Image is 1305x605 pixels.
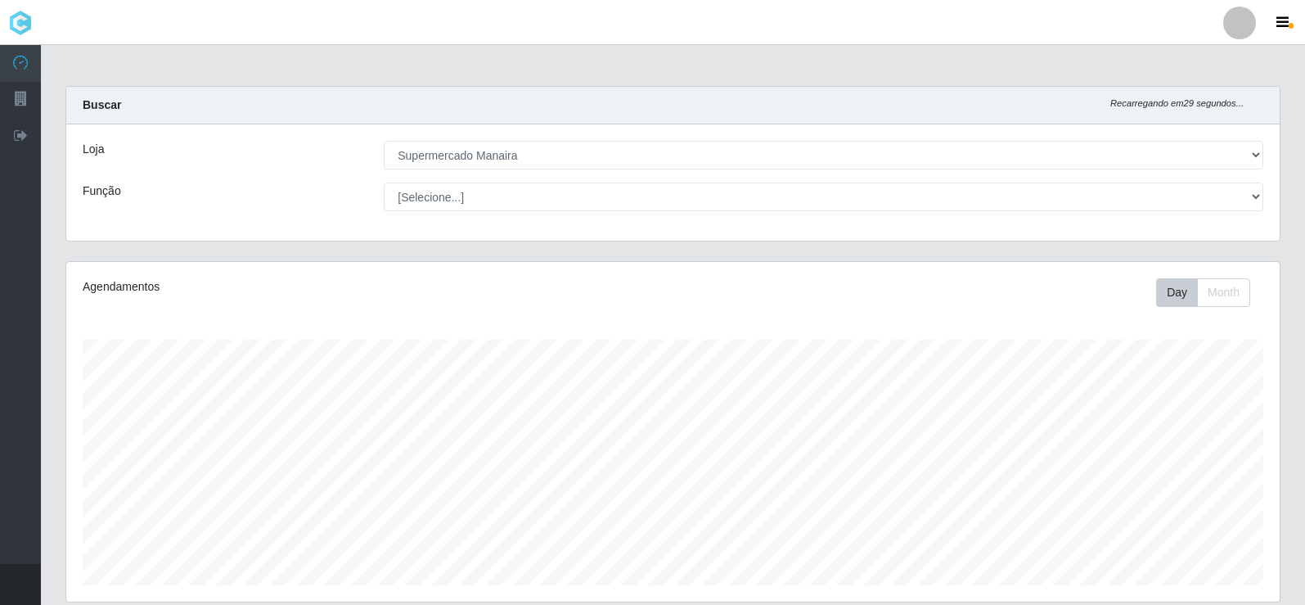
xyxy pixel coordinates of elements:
[83,98,121,111] strong: Buscar
[8,11,33,35] img: CoreUI Logo
[1156,278,1250,307] div: First group
[1156,278,1263,307] div: Toolbar with button groups
[1197,278,1250,307] button: Month
[83,183,121,200] label: Função
[1110,98,1244,108] i: Recarregando em 29 segundos...
[83,278,560,296] div: Agendamentos
[1156,278,1198,307] button: Day
[83,141,104,158] label: Loja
